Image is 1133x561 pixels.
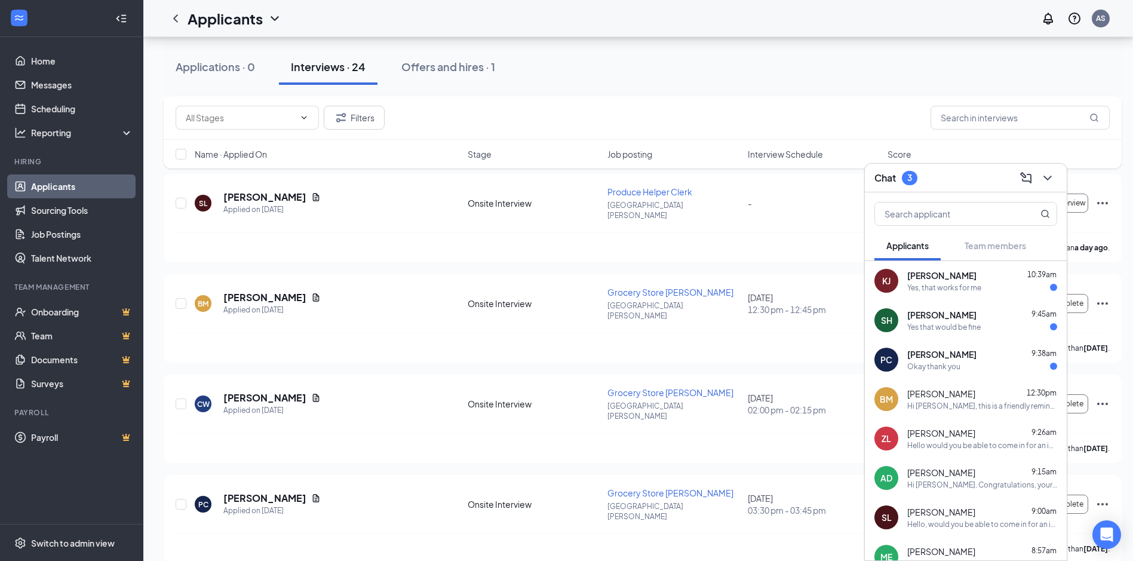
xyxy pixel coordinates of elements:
[1095,397,1110,411] svg: Ellipses
[907,440,1057,450] div: Hello would you be able to come in for an interview [DATE] at 2:30pm?
[907,269,977,281] span: [PERSON_NAME]
[223,204,321,216] div: Applied on [DATE]
[875,203,1017,225] input: Search applicant
[195,148,267,160] span: Name · Applied On
[31,97,133,121] a: Scheduling
[31,348,133,372] a: DocumentsCrown
[886,240,929,251] span: Applicants
[223,404,321,416] div: Applied on [DATE]
[31,537,115,549] div: Switch to admin view
[874,171,896,185] h3: Chat
[607,501,740,522] p: [GEOGRAPHIC_DATA][PERSON_NAME]
[299,113,309,122] svg: ChevronDown
[31,198,133,222] a: Sourcing Tools
[882,511,892,523] div: SL
[1074,243,1108,252] b: a day ago
[176,59,255,74] div: Applications · 0
[115,13,127,24] svg: Collapse
[334,111,348,125] svg: Filter
[907,506,975,518] span: [PERSON_NAME]
[14,537,26,549] svg: Settings
[1038,168,1057,188] button: ChevronDown
[907,427,975,439] span: [PERSON_NAME]
[223,291,306,304] h5: [PERSON_NAME]
[468,148,492,160] span: Stage
[291,59,366,74] div: Interviews · 24
[907,348,977,360] span: [PERSON_NAME]
[1031,507,1057,516] span: 9:00am
[1040,209,1050,219] svg: MagnifyingGlass
[907,467,975,479] span: [PERSON_NAME]
[1019,171,1033,185] svg: ComposeMessage
[268,11,282,26] svg: ChevronDown
[311,293,321,302] svg: Document
[1095,296,1110,311] svg: Ellipses
[607,186,692,197] span: Produce Helper Clerk
[223,391,306,404] h5: [PERSON_NAME]
[748,492,880,516] div: [DATE]
[14,407,131,418] div: Payroll
[1031,428,1057,437] span: 9:26am
[748,148,823,160] span: Interview Schedule
[197,399,210,409] div: CW
[168,11,183,26] svg: ChevronLeft
[607,387,733,398] span: Grocery Store [PERSON_NAME]
[1089,113,1099,122] svg: MagnifyingGlass
[1083,544,1108,553] b: [DATE]
[31,425,133,449] a: PayrollCrown
[1031,546,1057,555] span: 8:57am
[468,298,600,309] div: Onsite Interview
[311,393,321,403] svg: Document
[223,304,321,316] div: Applied on [DATE]
[223,505,321,517] div: Applied on [DATE]
[880,393,893,405] div: BM
[188,8,263,29] h1: Applicants
[880,354,892,366] div: PC
[748,504,880,516] span: 03:30 pm - 03:45 pm
[1031,349,1057,358] span: 9:38am
[31,127,134,139] div: Reporting
[1095,497,1110,511] svg: Ellipses
[1092,520,1121,549] div: Open Intercom Messenger
[14,282,131,292] div: Team Management
[607,200,740,220] p: [GEOGRAPHIC_DATA][PERSON_NAME]
[198,499,208,510] div: PC
[880,472,892,484] div: AD
[907,309,977,321] span: [PERSON_NAME]
[1095,196,1110,210] svg: Ellipses
[311,493,321,503] svg: Document
[607,301,740,321] p: [GEOGRAPHIC_DATA][PERSON_NAME]
[882,275,891,287] div: KJ
[311,192,321,202] svg: Document
[1041,11,1055,26] svg: Notifications
[1083,444,1108,453] b: [DATE]
[907,388,975,400] span: [PERSON_NAME]
[31,246,133,270] a: Talent Network
[1017,168,1036,188] button: ComposeMessage
[1096,13,1106,23] div: AS
[931,106,1110,130] input: Search in interviews
[31,372,133,396] a: SurveysCrown
[14,157,131,167] div: Hiring
[13,12,25,24] svg: WorkstreamLogo
[1040,171,1055,185] svg: ChevronDown
[881,314,892,326] div: SH
[907,480,1057,490] div: Hi [PERSON_NAME]. Congratulations, your meeting with Haggen Northwest Fresh for Grocery Store [PE...
[31,300,133,324] a: OnboardingCrown
[882,433,891,444] div: ZL
[748,304,880,315] span: 12:30 pm - 12:45 pm
[223,191,306,204] h5: [PERSON_NAME]
[748,404,880,416] span: 02:00 pm - 02:15 pm
[324,106,385,130] button: Filter Filters
[186,111,294,124] input: All Stages
[1027,388,1057,397] span: 12:30pm
[607,148,652,160] span: Job posting
[907,283,981,293] div: Yes, that works for me
[199,198,207,209] div: SL
[748,198,752,209] span: -
[1031,309,1057,318] span: 9:45am
[907,361,960,372] div: Okay thank you
[907,322,981,332] div: Yes that would be fine
[31,174,133,198] a: Applicants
